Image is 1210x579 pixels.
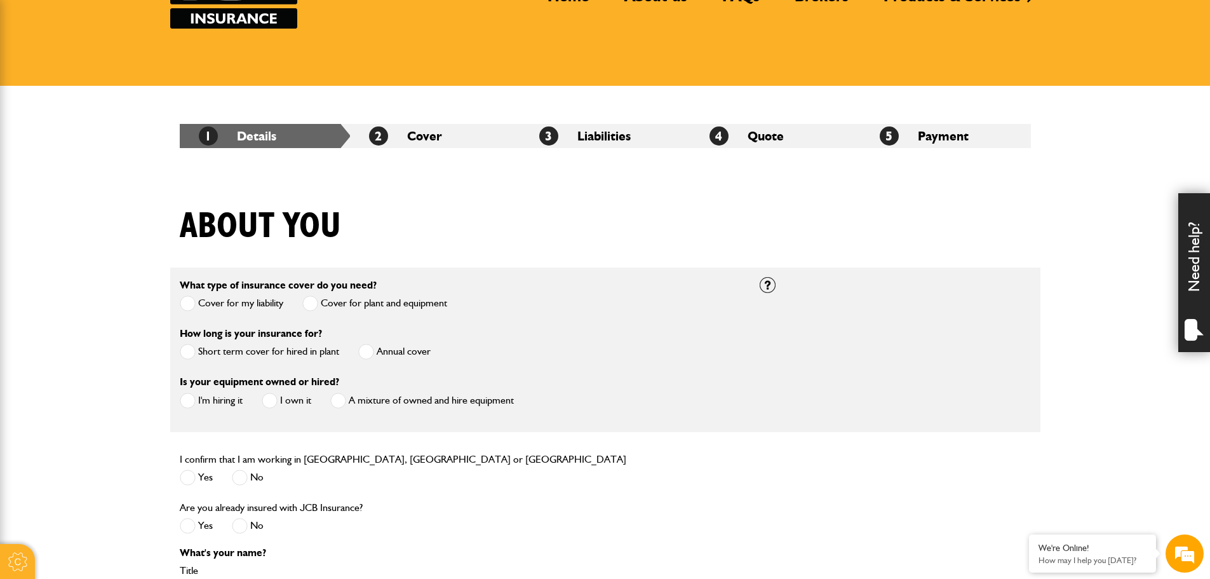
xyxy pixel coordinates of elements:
p: What's your name? [180,548,741,558]
label: No [232,470,264,486]
span: 5 [880,126,899,146]
label: Yes [180,518,213,534]
li: Details [180,124,350,148]
h1: About you [180,205,341,248]
label: A mixture of owned and hire equipment [330,393,514,409]
li: Liabilities [520,124,690,148]
li: Cover [350,124,520,148]
label: I own it [262,393,311,409]
li: Payment [861,124,1031,148]
label: Cover for my liability [180,296,283,311]
label: Cover for plant and equipment [302,296,447,311]
label: Annual cover [358,344,431,360]
label: Title [180,566,741,576]
label: Is your equipment owned or hired? [180,377,339,387]
span: 4 [709,126,729,146]
label: No [232,518,264,534]
span: 2 [369,126,388,146]
div: We're Online! [1039,543,1146,554]
li: Quote [690,124,861,148]
label: What type of insurance cover do you need? [180,280,377,290]
label: I'm hiring it [180,393,243,409]
label: Short term cover for hired in plant [180,344,339,360]
span: 3 [539,126,558,146]
label: How long is your insurance for? [180,329,322,339]
label: I confirm that I am working in [GEOGRAPHIC_DATA], [GEOGRAPHIC_DATA] or [GEOGRAPHIC_DATA] [180,454,626,465]
label: Yes [180,470,213,486]
p: How may I help you today? [1039,555,1146,565]
span: 1 [199,126,218,146]
div: Need help? [1178,193,1210,352]
label: Are you already insured with JCB Insurance? [180,503,363,513]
